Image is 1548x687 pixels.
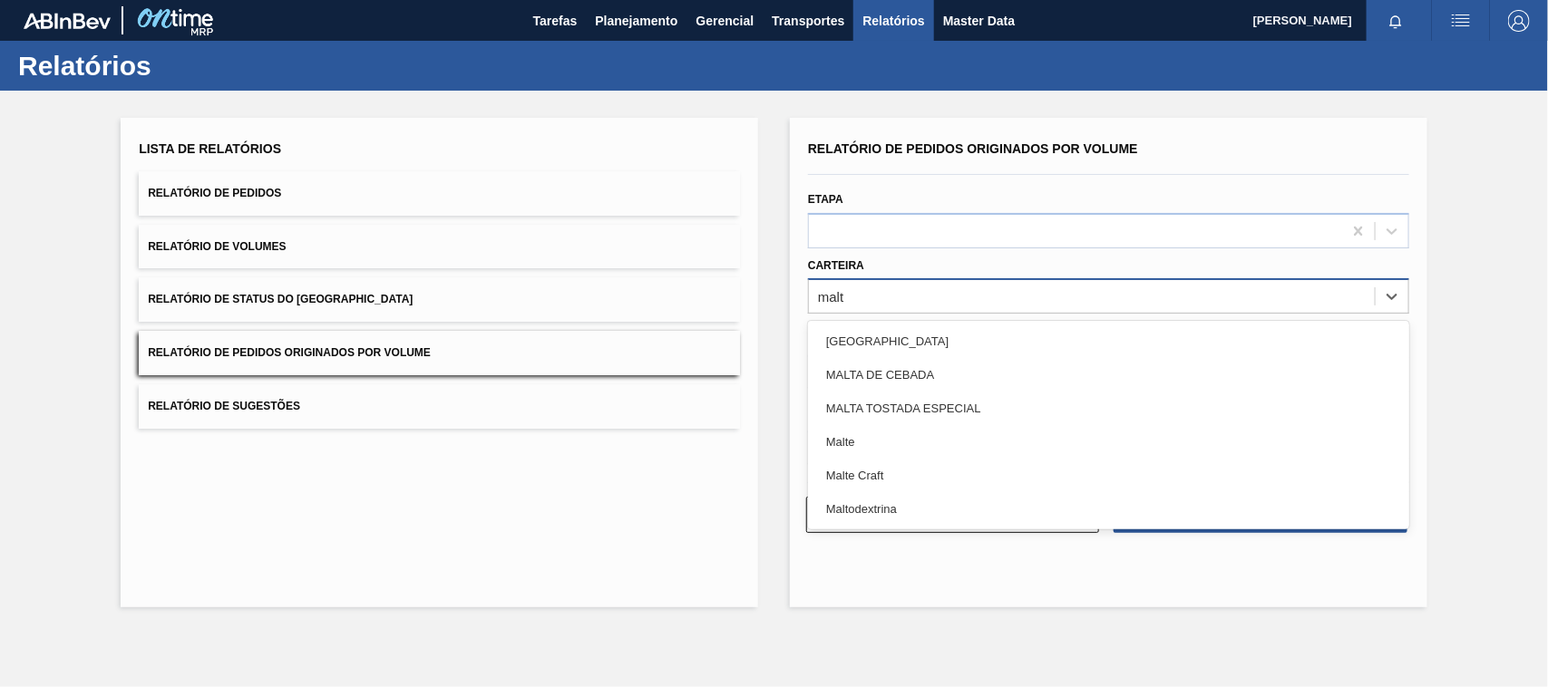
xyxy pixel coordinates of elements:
span: Relatório de Pedidos [148,187,281,199]
div: MALTA TOSTADA ESPECIAL [808,392,1409,425]
button: Relatório de Pedidos Originados por Volume [139,331,740,375]
button: Limpar [806,497,1099,533]
img: userActions [1450,10,1472,32]
button: Relatório de Sugestões [139,384,740,429]
span: Transportes [772,10,844,32]
span: Master Data [943,10,1015,32]
img: TNhmsLtSVTkK8tSr43FrP2fwEKptu5GPRR3wAAAABJRU5ErkJggg== [24,13,111,29]
button: Relatório de Status do [GEOGRAPHIC_DATA] [139,277,740,322]
span: Tarefas [533,10,578,32]
button: Relatório de Pedidos [139,171,740,216]
span: Lista de Relatórios [139,141,281,156]
label: Etapa [808,193,843,206]
div: Malte Craft [808,459,1409,492]
img: Logout [1508,10,1530,32]
label: Carteira [808,259,864,272]
span: Planejamento [595,10,677,32]
h1: Relatórios [18,55,340,76]
button: Relatório de Volumes [139,225,740,269]
span: Relatório de Status do [GEOGRAPHIC_DATA] [148,293,413,305]
div: MALTA DE CEBADA [808,358,1409,392]
div: [GEOGRAPHIC_DATA] [808,324,1409,358]
span: Relatório de Sugestões [148,400,300,412]
div: Maltodextrina [808,492,1409,526]
span: Relatório de Pedidos Originados por Volume [808,141,1138,156]
button: Notificações [1367,8,1425,34]
span: Gerencial [696,10,755,32]
div: Malte [808,425,1409,459]
span: Relatório de Volumes [148,240,286,253]
span: Relatórios [862,10,924,32]
span: Relatório de Pedidos Originados por Volume [148,346,431,359]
